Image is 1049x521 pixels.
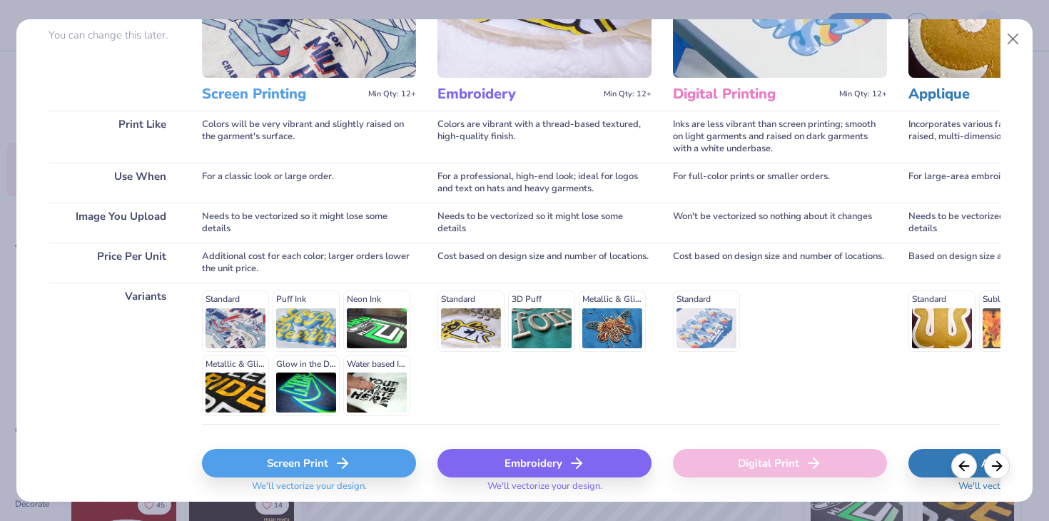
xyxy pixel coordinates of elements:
h3: Screen Printing [202,85,363,103]
span: Min Qty: 12+ [368,89,416,99]
div: Price Per Unit [49,243,181,283]
span: We'll vectorize your design. [482,480,608,501]
h3: Digital Printing [673,85,833,103]
div: Colors are vibrant with a thread-based textured, high-quality finish. [437,111,652,163]
p: You can change this later. [49,29,181,41]
div: Variants [49,283,181,424]
div: For a classic look or large order. [202,163,416,203]
div: Inks are less vibrant than screen printing; smooth on light garments and raised on dark garments ... [673,111,887,163]
button: Close [1000,26,1027,53]
div: Digital Print [673,449,887,477]
div: Screen Print [202,449,416,477]
div: Won't be vectorized so nothing about it changes [673,203,887,243]
div: Embroidery [437,449,652,477]
h3: Embroidery [437,85,598,103]
span: Min Qty: 12+ [839,89,887,99]
div: Use When [49,163,181,203]
span: Min Qty: 12+ [604,89,652,99]
div: Additional cost for each color; larger orders lower the unit price. [202,243,416,283]
div: For a professional, high-end look; ideal for logos and text on hats and heavy garments. [437,163,652,203]
div: Image You Upload [49,203,181,243]
div: For full-color prints or smaller orders. [673,163,887,203]
div: Cost based on design size and number of locations. [437,243,652,283]
div: Cost based on design size and number of locations. [673,243,887,283]
div: Needs to be vectorized so it might lose some details [437,203,652,243]
div: Print Like [49,111,181,163]
div: Needs to be vectorized so it might lose some details [202,203,416,243]
div: Colors will be very vibrant and slightly raised on the garment's surface. [202,111,416,163]
span: We'll vectorize your design. [246,480,373,501]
